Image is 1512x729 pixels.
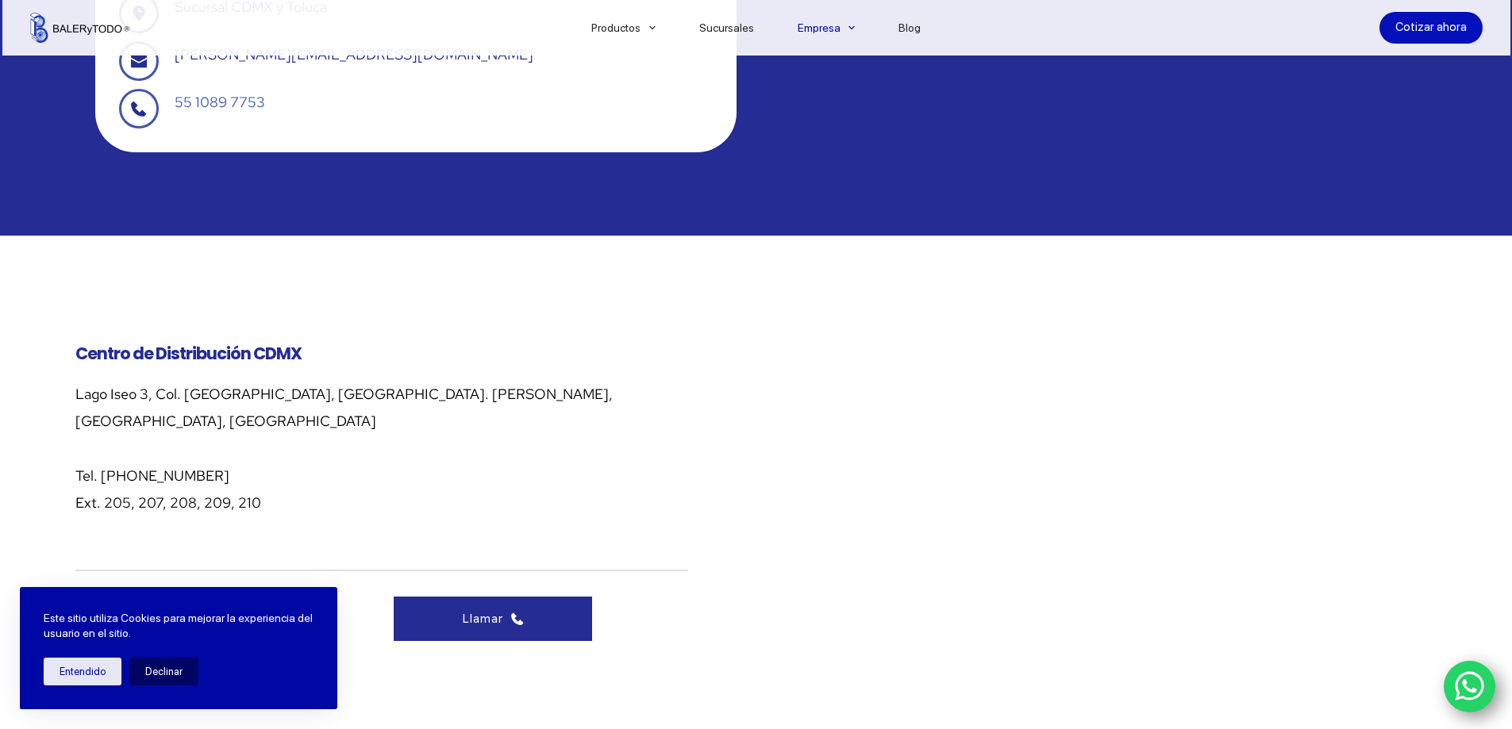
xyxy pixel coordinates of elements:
a: Cotizar ahora [1379,12,1483,44]
span: Llamar [462,609,503,628]
span: Centro de Distribución CDMX [75,342,302,365]
p: [GEOGRAPHIC_DATA], [GEOGRAPHIC_DATA] [75,408,688,435]
a: 55 1089 7753 [175,93,265,111]
button: Declinar [129,658,198,685]
p: Lago Iseo 3, Col. [GEOGRAPHIC_DATA], [GEOGRAPHIC_DATA]. [PERSON_NAME], [75,381,688,408]
p: Este sitio utiliza Cookies para mejorar la experiencia del usuario en el sitio. [44,611,314,642]
button: Entendido [44,658,121,685]
p: Ext. 205, 207, 208, 209, 210 [75,489,688,516]
p: Tel. [PHONE_NUMBER] [75,462,688,489]
a: Llamar [394,597,592,641]
a: WhatsApp [1444,661,1496,713]
a: ⁠[PERSON_NAME][EMAIL_ADDRESS][DOMAIN_NAME] [175,45,533,63]
img: Balerytodo [30,13,129,43]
